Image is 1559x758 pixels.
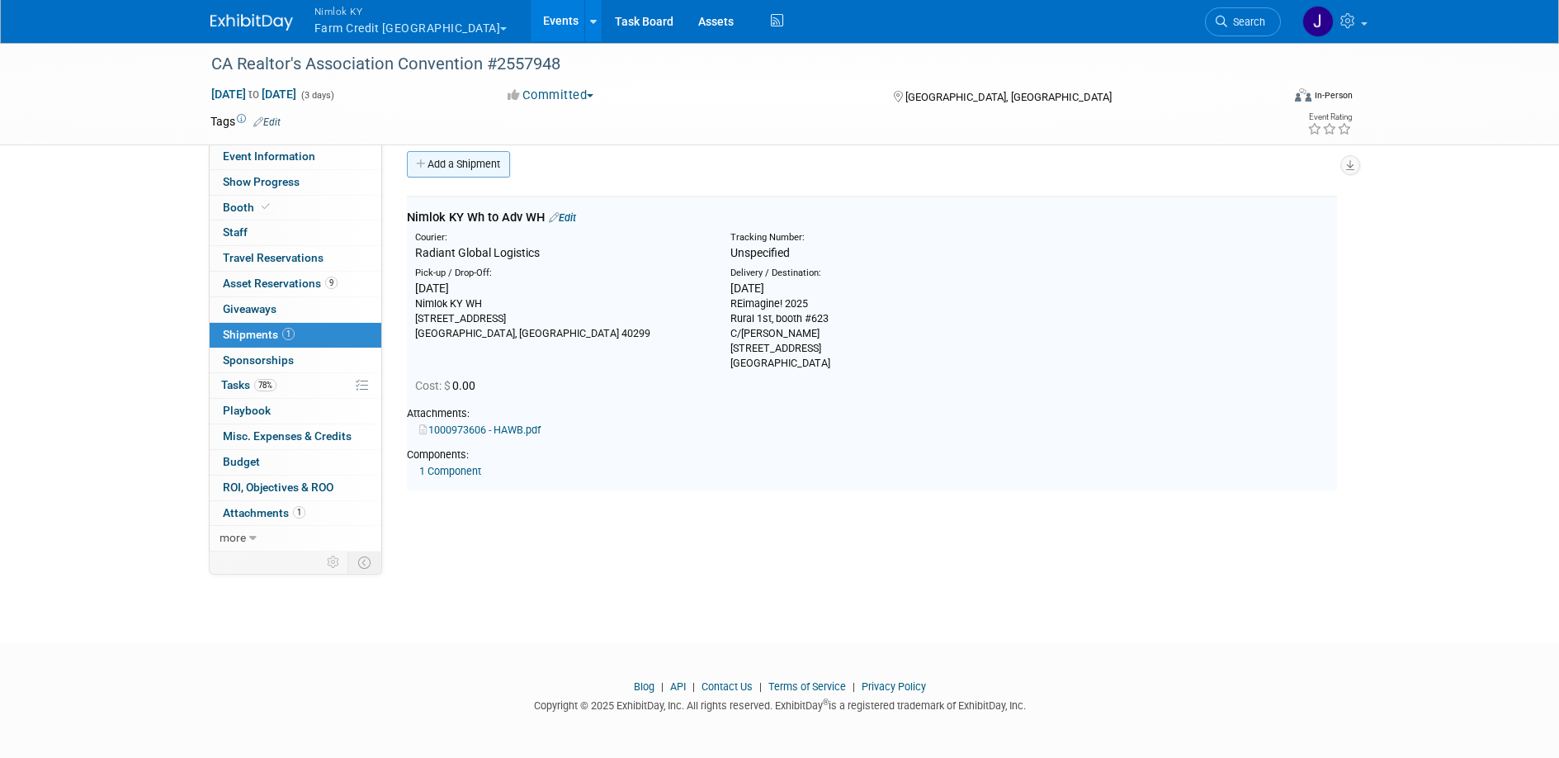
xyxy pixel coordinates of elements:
a: Travel Reservations [210,246,381,271]
div: Pick-up / Drop-Off: [415,267,706,280]
span: ROI, Objectives & ROO [223,481,333,494]
a: 1000973606 - HAWB.pdf [419,424,541,436]
sup: ® [823,698,829,707]
span: Show Progress [223,175,300,188]
div: CA Realtor's Association Convention #2557948 [206,50,1256,79]
a: Edit [253,116,281,128]
a: Show Progress [210,170,381,195]
a: more [210,526,381,551]
button: Committed [502,87,600,104]
span: Event Information [223,149,315,163]
div: Tracking Number: [730,231,1100,244]
a: Budget [210,450,381,475]
span: Asset Reservations [223,277,338,290]
a: Booth [210,196,381,220]
div: Nimlok KY Wh to Adv WH [407,209,1337,226]
a: Edit [549,211,576,224]
div: Radiant Global Logistics [415,244,706,261]
a: Event Information [210,144,381,169]
span: Tasks [221,378,276,391]
span: [GEOGRAPHIC_DATA], [GEOGRAPHIC_DATA] [905,91,1112,103]
a: Add a Shipment [407,151,510,178]
a: Contact Us [702,680,753,693]
span: (3 days) [300,90,334,101]
div: In-Person [1314,89,1353,102]
a: Giveaways [210,297,381,322]
span: 1 [282,328,295,340]
td: Toggle Event Tabs [347,552,381,573]
div: Courier: [415,231,706,244]
span: | [755,680,766,693]
div: Event Rating [1307,113,1352,121]
div: [DATE] [730,280,1021,296]
span: 9 [325,277,338,289]
span: more [220,531,246,544]
div: Attachments: [407,406,1337,421]
span: Playbook [223,404,271,417]
span: to [246,88,262,101]
span: Shipments [223,328,295,341]
a: ROI, Objectives & ROO [210,476,381,500]
a: Tasks78% [210,373,381,398]
div: [DATE] [415,280,706,296]
img: Jamie Dunn [1302,6,1334,37]
span: | [848,680,859,693]
td: Tags [210,113,281,130]
span: Budget [223,455,260,468]
a: Misc. Expenses & Credits [210,424,381,449]
a: Privacy Policy [862,680,926,693]
span: Booth [223,201,273,214]
div: Nimlok KY WH [STREET_ADDRESS] [GEOGRAPHIC_DATA], [GEOGRAPHIC_DATA] 40299 [415,296,706,341]
span: [DATE] [DATE] [210,87,297,102]
td: Personalize Event Tab Strip [319,552,348,573]
a: 1 Component [419,465,481,477]
a: Playbook [210,399,381,424]
span: Sponsorships [223,353,294,367]
div: Delivery / Destination: [730,267,1021,280]
span: 78% [254,379,276,391]
a: Search [1205,7,1281,36]
div: Event Format [1183,86,1353,111]
a: Terms of Service [768,680,846,693]
a: Sponsorships [210,348,381,373]
span: Travel Reservations [223,251,324,264]
span: Cost: $ [415,379,452,392]
span: 1 [293,506,305,519]
div: Components: [407,448,1337,462]
img: Format-Inperson.png [1295,88,1311,102]
span: 0.00 [415,379,482,392]
a: Attachments1 [210,501,381,526]
span: | [657,680,668,693]
span: Attachments [223,506,305,519]
div: REimagine! 2025 Rural 1st, booth #623 C/[PERSON_NAME] [STREET_ADDRESS] [GEOGRAPHIC_DATA] [730,296,1021,371]
a: Staff [210,220,381,245]
a: Shipments1 [210,323,381,348]
a: Asset Reservations9 [210,272,381,296]
img: ExhibitDay [210,14,293,31]
span: Nimlok KY [314,2,508,20]
span: Unspecified [730,246,790,259]
i: Booth reservation complete [262,202,270,211]
a: API [670,680,686,693]
a: Blog [634,680,654,693]
span: Misc. Expenses & Credits [223,429,352,443]
span: Search [1227,16,1265,28]
span: Staff [223,225,248,239]
span: | [688,680,699,693]
span: Giveaways [223,302,276,315]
